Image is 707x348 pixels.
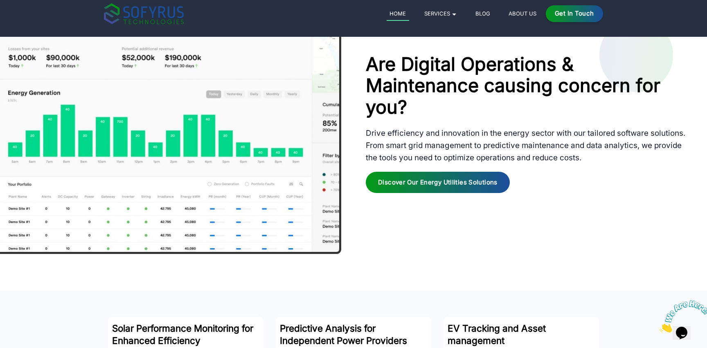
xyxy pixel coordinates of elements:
h3: Predictive Analysis for Independent Power Providers [280,322,428,347]
img: sofyrus [104,3,184,24]
a: Blog [473,9,493,18]
a: Home [387,9,409,21]
a: Services 🞃 [421,9,460,18]
a: Get in Touch [546,5,603,22]
h2: Are Digital Operations & Maintenance causing concern for you? [366,54,686,118]
h3: Solar Performance Monitoring for Enhanced Efficiency [112,322,260,347]
h3: EV Tracking and Asset management [448,322,595,347]
a: About Us [506,9,540,18]
iframe: chat widget [656,297,707,336]
button: Discover Our Energy Utilities Solutions [366,172,510,193]
img: Chat attention grabber [3,3,54,36]
p: Drive efficiency and innovation in the energy sector with our tailored software solutions. From s... [366,127,686,164]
